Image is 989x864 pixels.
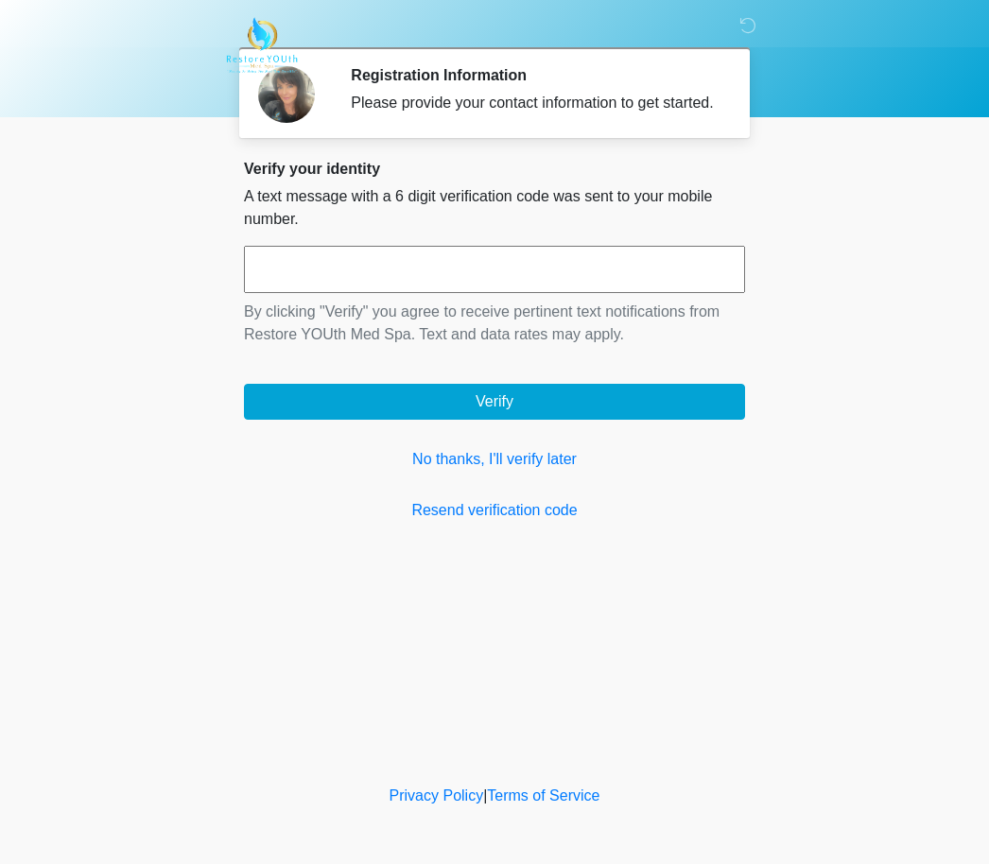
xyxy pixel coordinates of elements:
[225,14,298,77] img: Restore YOUth Med Spa Logo
[483,787,487,804] a: |
[244,301,745,346] p: By clicking "Verify" you agree to receive pertinent text notifications from Restore YOUth Med Spa...
[244,448,745,471] a: No thanks, I'll verify later
[244,384,745,420] button: Verify
[244,499,745,522] a: Resend verification code
[258,66,315,123] img: Agent Avatar
[487,787,599,804] a: Terms of Service
[351,92,717,114] div: Please provide your contact information to get started.
[390,787,484,804] a: Privacy Policy
[244,160,745,178] h2: Verify your identity
[244,185,745,231] p: A text message with a 6 digit verification code was sent to your mobile number.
